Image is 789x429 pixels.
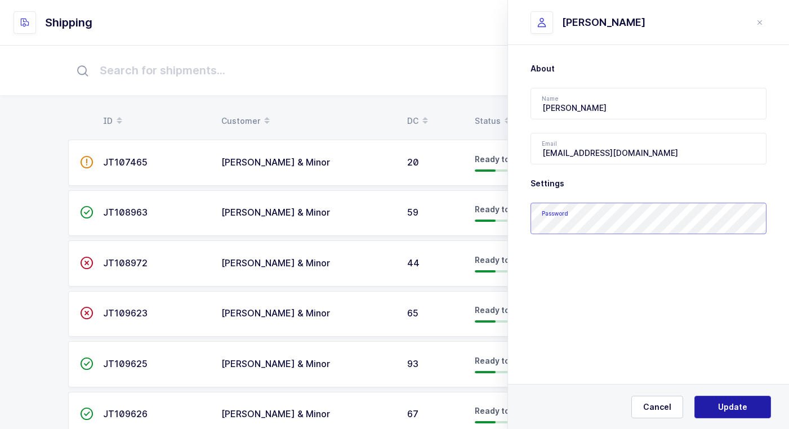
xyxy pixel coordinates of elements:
[753,16,766,29] button: close drawer
[80,257,93,269] span: 
[407,207,418,218] span: 59
[475,356,528,365] span: Ready to Pick
[631,396,683,418] button: Cancel
[531,203,766,234] input: Password
[221,408,330,419] span: [PERSON_NAME] & Minor
[475,305,528,315] span: Ready to Pick
[103,307,148,319] span: JT109623
[221,157,330,168] span: [PERSON_NAME] & Minor
[531,178,766,189] h3: Settings
[718,401,747,413] span: Update
[475,111,580,131] div: Status
[68,52,721,88] input: Search for shipments...
[531,133,766,164] input: Email
[531,63,766,74] h3: About
[562,16,645,29] div: [PERSON_NAME]
[80,408,93,419] span: 
[221,111,394,131] div: Customer
[407,307,418,319] span: 65
[407,358,418,369] span: 93
[407,408,418,419] span: 67
[694,396,771,418] button: Update
[475,406,528,415] span: Ready to Pick
[475,154,528,164] span: Ready to Pick
[221,207,330,218] span: [PERSON_NAME] & Minor
[643,401,671,413] span: Cancel
[103,358,148,369] span: JT109625
[80,307,93,319] span: 
[103,408,148,419] span: JT109626
[221,257,330,269] span: [PERSON_NAME] & Minor
[475,255,528,265] span: Ready to Pick
[221,358,330,369] span: [PERSON_NAME] & Minor
[103,207,148,218] span: JT108963
[103,257,148,269] span: JT108972
[531,88,766,119] input: Name
[407,111,461,131] div: DC
[475,204,528,214] span: Ready to Pick
[103,157,148,168] span: JT107465
[80,358,93,369] span: 
[103,111,208,131] div: ID
[221,307,330,319] span: [PERSON_NAME] & Minor
[407,157,419,168] span: 20
[45,14,92,32] h1: Shipping
[80,207,93,218] span: 
[407,257,420,269] span: 44
[80,157,93,168] span: 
